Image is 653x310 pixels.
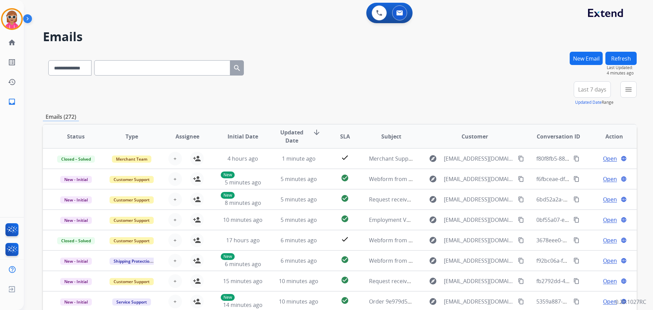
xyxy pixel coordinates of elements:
[518,217,524,223] mat-icon: content_copy
[536,216,639,224] span: 0bf55a07-e997-474c-88bd-583725fbc869
[574,81,611,98] button: Last 7 days
[110,217,154,224] span: Customer Support
[575,99,614,105] span: Range
[369,277,570,285] span: Request received] Resolve the issue and log your decision. ͏‌ ͏‌ ͏‌ ͏‌ ͏‌ ͏‌ ͏‌ ͏‌ ͏‌ ͏‌ ͏‌ ͏‌ ͏‌...
[341,235,349,243] mat-icon: check
[518,258,524,264] mat-icon: content_copy
[193,236,201,244] mat-icon: person_add
[369,216,579,224] span: Employment Verification on behalf of: [PERSON_NAME] [PERSON_NAME] - 6276306
[221,294,235,301] p: New
[281,236,317,244] span: 6 minutes ago
[518,298,524,305] mat-icon: content_copy
[341,256,349,264] mat-icon: check_circle
[173,277,177,285] span: +
[277,128,307,145] span: Updated Date
[223,277,263,285] span: 15 minutes ago
[193,175,201,183] mat-icon: person_add
[621,217,627,223] mat-icon: language
[8,78,16,86] mat-icon: history
[603,195,617,203] span: Open
[221,172,235,178] p: New
[429,216,437,224] mat-icon: explore
[226,236,260,244] span: 17 hours ago
[168,254,182,267] button: +
[2,10,21,29] img: avatar
[603,236,617,244] span: Open
[60,196,92,203] span: New - Initial
[369,175,523,183] span: Webform from [EMAIL_ADDRESS][DOMAIN_NAME] on [DATE]
[536,155,636,162] span: f80f8fb5-88e0-48a1-a748-fd4743270ceb
[110,196,154,203] span: Customer Support
[429,297,437,306] mat-icon: explore
[429,257,437,265] mat-icon: explore
[341,215,349,223] mat-icon: check_circle
[168,274,182,288] button: +
[570,52,603,65] button: New Email
[175,132,199,141] span: Assignee
[444,236,514,244] span: [EMAIL_ADDRESS][DOMAIN_NAME]
[340,132,350,141] span: SLA
[429,154,437,163] mat-icon: explore
[168,295,182,308] button: +
[8,98,16,106] mat-icon: inbox
[444,175,514,183] span: [EMAIL_ADDRESS][DOMAIN_NAME]
[57,237,95,244] span: Closed – Solved
[60,298,92,306] span: New - Initial
[444,195,514,203] span: [EMAIL_ADDRESS][DOMAIN_NAME]
[341,174,349,182] mat-icon: check_circle
[575,100,602,105] button: Updated Date
[193,277,201,285] mat-icon: person_add
[603,216,617,224] span: Open
[125,132,138,141] span: Type
[281,196,317,203] span: 5 minutes ago
[225,199,261,207] span: 8 minutes ago
[60,278,92,285] span: New - Initial
[223,216,263,224] span: 10 minutes ago
[621,278,627,284] mat-icon: language
[444,297,514,306] span: [EMAIL_ADDRESS][DOMAIN_NAME]
[621,176,627,182] mat-icon: language
[578,88,606,91] span: Last 7 days
[429,236,437,244] mat-icon: explore
[518,156,524,162] mat-icon: content_copy
[369,298,488,305] span: Order 9e979d50-20f7-4cfe-b04d-64304949ca55
[621,237,627,243] mat-icon: language
[573,196,580,202] mat-icon: content_copy
[607,65,637,70] span: Last Updated:
[621,258,627,264] mat-icon: language
[173,297,177,306] span: +
[518,176,524,182] mat-icon: content_copy
[221,253,235,260] p: New
[193,195,201,203] mat-icon: person_add
[573,156,580,162] mat-icon: content_copy
[67,132,85,141] span: Status
[536,298,638,305] span: 5359a887-5f7c-4d68-a092-0f531babaf32
[173,236,177,244] span: +
[8,58,16,66] mat-icon: list_alt
[341,296,349,305] mat-icon: check_circle
[60,176,92,183] span: New - Initial
[8,38,16,47] mat-icon: home
[173,154,177,163] span: +
[573,237,580,243] mat-icon: content_copy
[225,260,261,268] span: 6 minutes ago
[313,128,321,136] mat-icon: arrow_downward
[168,172,182,186] button: +
[603,154,617,163] span: Open
[279,277,318,285] span: 10 minutes ago
[573,298,580,305] mat-icon: content_copy
[228,132,258,141] span: Initial Date
[43,113,79,121] p: Emails (272)
[341,194,349,202] mat-icon: check_circle
[603,257,617,265] span: Open
[581,125,637,148] th: Action
[228,155,258,162] span: 4 hours ago
[193,257,201,265] mat-icon: person_add
[60,217,92,224] span: New - Initial
[537,132,580,141] span: Conversation ID
[168,213,182,227] button: +
[536,257,637,264] span: f92bc06a-f73a-4147-a7d3-3c3422f08ede
[573,217,580,223] mat-icon: content_copy
[281,175,317,183] span: 5 minutes ago
[193,216,201,224] mat-icon: person_add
